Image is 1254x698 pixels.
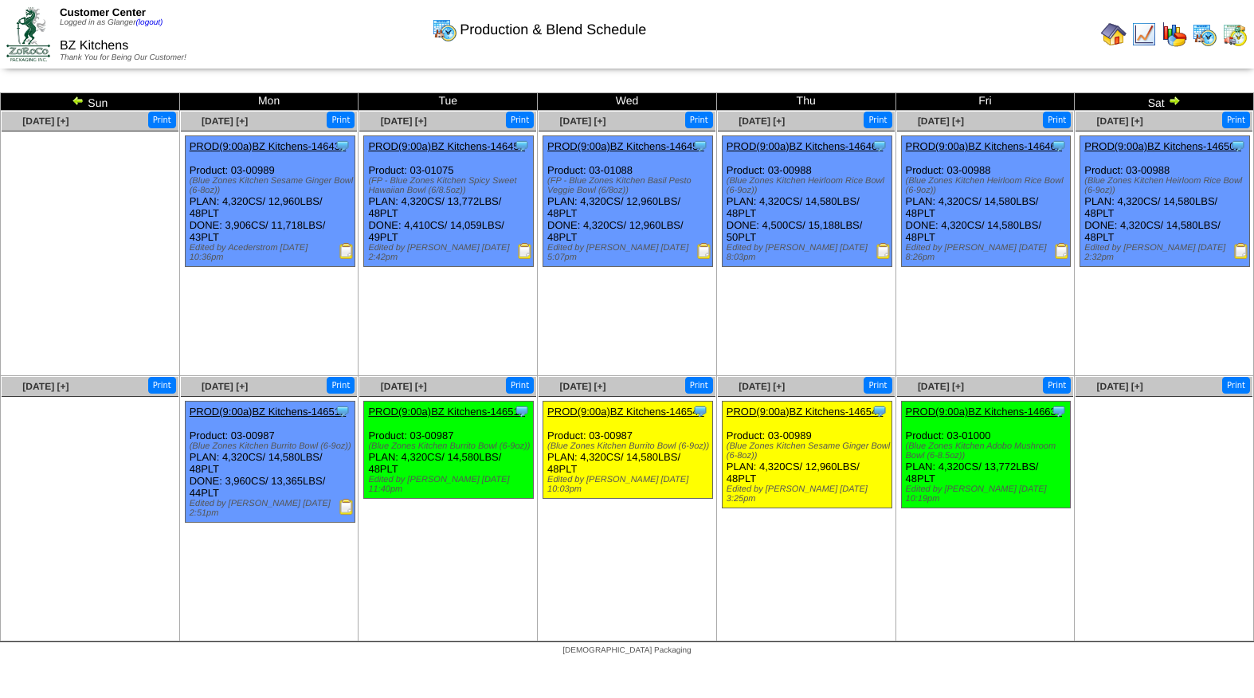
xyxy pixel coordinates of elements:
div: (Blue Zones Kitchen Adobo Mushroom Bowl (6-8.5oz)) [906,441,1071,461]
div: Edited by Acederstrom [DATE] 10:36pm [190,243,355,262]
a: [DATE] [+] [559,116,605,127]
div: Edited by [PERSON_NAME] [DATE] 10:03pm [547,475,712,494]
img: Tooltip [514,138,530,154]
div: Edited by [PERSON_NAME] [DATE] 10:19pm [906,484,1071,504]
div: Product: 03-00987 PLAN: 4,320CS / 14,580LBS / 48PLT [543,402,713,499]
img: Tooltip [335,138,351,154]
img: Production Report [1233,243,1249,259]
div: (FP - Blue Zones Kitchen Spicy Sweet Hawaiian Bowl (6/8.5oz)) [368,176,533,195]
img: Tooltip [1230,138,1246,154]
a: PROD(9:00a)BZ Kitchens-146546 [727,406,884,418]
img: arrowleft.gif [72,94,84,107]
button: Print [327,112,355,128]
div: Product: 03-00987 PLAN: 4,320CS / 14,580LBS / 48PLT [364,402,534,499]
button: Print [148,112,176,128]
a: PROD(9:00a)BZ Kitchens-146512 [190,406,347,418]
div: Product: 03-00989 PLAN: 4,320CS / 12,960LBS / 48PLT DONE: 3,906CS / 11,718LBS / 43PLT [185,136,355,267]
a: [DATE] [+] [739,116,785,127]
img: Production Report [339,243,355,259]
span: [DEMOGRAPHIC_DATA] Packaging [562,646,691,655]
button: Print [864,112,892,128]
div: (FP - Blue Zones Kitchen Basil Pesto Veggie Bowl (6/8oz)) [547,176,712,195]
a: [DATE] [+] [202,116,248,127]
td: Thu [716,93,895,111]
img: Tooltip [1051,403,1067,419]
img: Tooltip [692,138,708,154]
a: [DATE] [+] [22,116,69,127]
img: home.gif [1101,22,1127,47]
a: PROD(9:00a)BZ Kitchens-146465 [906,140,1063,152]
div: Product: 03-00987 PLAN: 4,320CS / 14,580LBS / 48PLT DONE: 3,960CS / 13,365LBS / 44PLT [185,402,355,523]
div: (Blue Zones Kitchen Burrito Bowl (6-9oz)) [547,441,712,451]
div: (Blue Zones Kitchen Burrito Bowl (6-9oz)) [190,441,355,451]
div: Product: 03-01000 PLAN: 4,320CS / 13,772LBS / 48PLT [901,402,1071,508]
div: Edited by [PERSON_NAME] [DATE] 8:26pm [906,243,1071,262]
a: PROD(9:00a)BZ Kitchens-146450 [368,140,525,152]
span: Logged in as Glanger [60,18,163,27]
div: Edited by [PERSON_NAME] [DATE] 5:07pm [547,243,712,262]
button: Print [327,377,355,394]
button: Print [864,377,892,394]
img: Tooltip [872,403,888,419]
button: Print [1222,112,1250,128]
div: Edited by [PERSON_NAME] [DATE] 11:40pm [368,475,533,494]
div: Edited by [PERSON_NAME] [DATE] 8:03pm [727,243,892,262]
div: Product: 03-01088 PLAN: 4,320CS / 12,960LBS / 48PLT DONE: 4,320CS / 12,960LBS / 48PLT [543,136,713,267]
img: Tooltip [692,403,708,419]
img: Production Report [517,243,533,259]
img: Production Report [1054,243,1070,259]
button: Print [685,112,713,128]
a: [DATE] [+] [381,381,427,392]
img: Tooltip [1051,138,1067,154]
a: [DATE] [+] [559,381,605,392]
img: calendarprod.gif [432,17,457,42]
a: PROD(9:00a)BZ Kitchens-146455 [547,140,704,152]
a: [DATE] [+] [918,381,964,392]
img: Tooltip [514,403,530,419]
span: [DATE] [+] [202,381,248,392]
td: Sun [1,93,180,111]
button: Print [1222,377,1250,394]
button: Print [685,377,713,394]
div: (Blue Zones Kitchen Heirloom Rice Bowl (6-9oz)) [1084,176,1249,195]
span: Customer Center [60,6,146,18]
img: calendarprod.gif [1192,22,1217,47]
a: [DATE] [+] [1097,116,1143,127]
img: graph.gif [1162,22,1187,47]
img: Tooltip [335,403,351,419]
a: [DATE] [+] [918,116,964,127]
div: Product: 03-00988 PLAN: 4,320CS / 14,580LBS / 48PLT DONE: 4,500CS / 15,188LBS / 50PLT [722,136,892,267]
a: PROD(9:00a)BZ Kitchens-146519 [368,406,525,418]
a: PROD(9:00a)BZ Kitchens-146637 [906,406,1063,418]
td: Mon [179,93,359,111]
div: Edited by [PERSON_NAME] [DATE] 2:42pm [368,243,533,262]
a: [DATE] [+] [22,381,69,392]
span: Thank You for Being Our Customer! [60,53,186,62]
a: PROD(9:00a)BZ Kitchens-146432 [190,140,347,152]
img: Production Report [339,499,355,515]
a: PROD(9:00a)BZ Kitchens-146502 [1084,140,1241,152]
a: [DATE] [+] [739,381,785,392]
div: (Blue Zones Kitchen Sesame Ginger Bowl (6-8oz)) [727,441,892,461]
span: Production & Blend Schedule [460,22,646,38]
div: Product: 03-00988 PLAN: 4,320CS / 14,580LBS / 48PLT DONE: 4,320CS / 14,580LBS / 48PLT [901,136,1071,267]
button: Print [1043,112,1071,128]
button: Print [506,112,534,128]
img: Production Report [876,243,892,259]
a: [DATE] [+] [381,116,427,127]
img: line_graph.gif [1131,22,1157,47]
img: calendarinout.gif [1222,22,1248,47]
div: (Blue Zones Kitchen Burrito Bowl (6-9oz)) [368,441,533,451]
div: Edited by [PERSON_NAME] [DATE] 2:32pm [1084,243,1249,262]
button: Print [148,377,176,394]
